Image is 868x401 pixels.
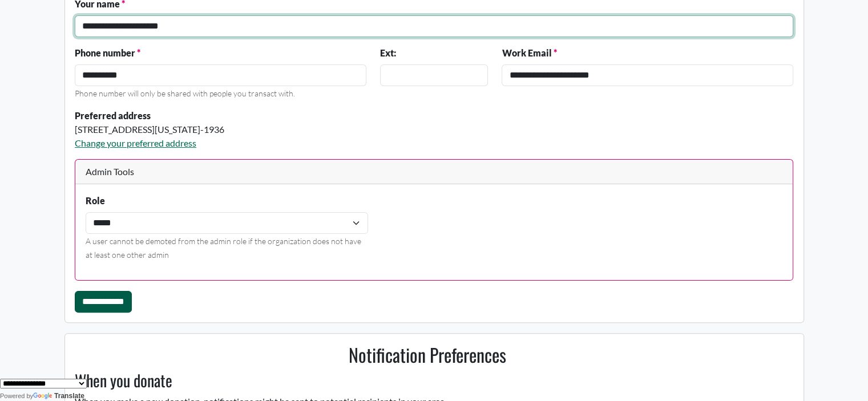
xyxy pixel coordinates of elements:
[75,123,488,136] div: [STREET_ADDRESS][US_STATE]-1936
[75,137,196,148] a: Change your preferred address
[75,110,151,121] strong: Preferred address
[33,392,54,400] img: Google Translate
[68,371,786,390] h3: When you donate
[86,236,361,260] small: A user cannot be demoted from the admin role if the organization does not have at least one other...
[75,46,140,60] label: Phone number
[68,344,786,366] h2: Notification Preferences
[75,88,295,98] small: Phone number will only be shared with people you transact with.
[33,392,84,400] a: Translate
[502,46,556,60] label: Work Email
[86,194,105,208] label: Role
[75,160,793,184] div: Admin Tools
[380,46,396,60] label: Ext:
